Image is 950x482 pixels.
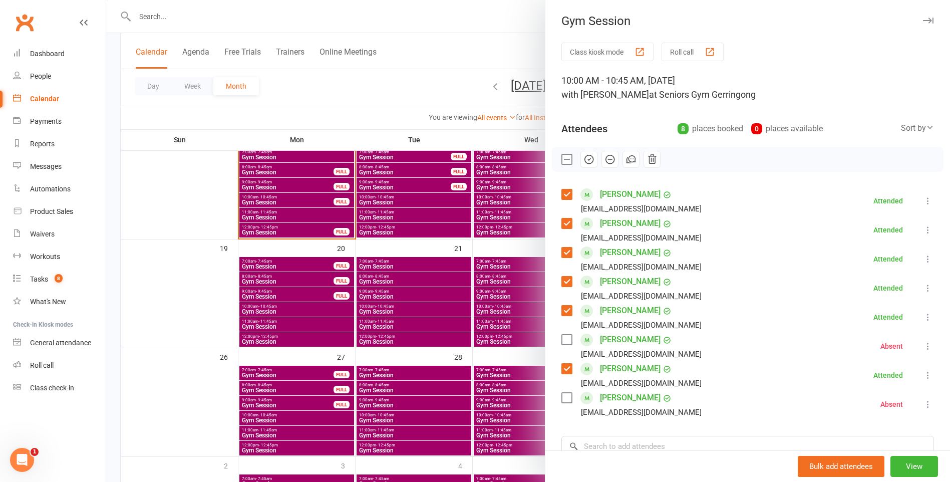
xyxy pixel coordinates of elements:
[13,200,106,223] a: Product Sales
[581,319,702,332] div: [EMAIL_ADDRESS][DOMAIN_NAME]
[13,223,106,246] a: Waivers
[890,456,938,477] button: View
[581,377,702,390] div: [EMAIL_ADDRESS][DOMAIN_NAME]
[13,246,106,268] a: Workouts
[13,65,106,88] a: People
[561,89,649,100] span: with [PERSON_NAME]
[798,456,884,477] button: Bulk add attendees
[561,74,934,102] div: 10:00 AM - 10:45 AM, [DATE]
[581,261,702,274] div: [EMAIL_ADDRESS][DOMAIN_NAME]
[678,123,689,134] div: 8
[13,110,106,133] a: Payments
[30,207,73,215] div: Product Sales
[600,186,661,202] a: [PERSON_NAME]
[873,285,903,292] div: Attended
[873,314,903,321] div: Attended
[30,95,59,103] div: Calendar
[880,401,903,408] div: Absent
[13,43,106,65] a: Dashboard
[30,253,60,261] div: Workouts
[649,89,756,100] span: at Seniors Gym Gerringong
[13,268,106,291] a: Tasks 8
[30,50,65,58] div: Dashboard
[13,332,106,354] a: General attendance kiosk mode
[873,226,903,233] div: Attended
[55,274,63,283] span: 8
[30,339,91,347] div: General attendance
[561,436,934,457] input: Search to add attendees
[13,155,106,178] a: Messages
[13,291,106,313] a: What's New
[30,275,48,283] div: Tasks
[662,43,724,61] button: Roll call
[30,140,55,148] div: Reports
[30,361,54,369] div: Roll call
[873,197,903,204] div: Attended
[30,230,55,238] div: Waivers
[561,122,607,136] div: Attendees
[561,43,654,61] button: Class kiosk mode
[600,361,661,377] a: [PERSON_NAME]
[600,390,661,406] a: [PERSON_NAME]
[581,406,702,419] div: [EMAIL_ADDRESS][DOMAIN_NAME]
[581,348,702,361] div: [EMAIL_ADDRESS][DOMAIN_NAME]
[30,298,66,306] div: What's New
[30,72,51,80] div: People
[581,290,702,303] div: [EMAIL_ADDRESS][DOMAIN_NAME]
[30,185,71,193] div: Automations
[600,245,661,261] a: [PERSON_NAME]
[581,231,702,245] div: [EMAIL_ADDRESS][DOMAIN_NAME]
[873,256,903,263] div: Attended
[600,332,661,348] a: [PERSON_NAME]
[751,122,823,136] div: places available
[678,122,743,136] div: places booked
[873,372,903,379] div: Attended
[13,178,106,200] a: Automations
[13,354,106,377] a: Roll call
[13,377,106,399] a: Class kiosk mode
[30,384,74,392] div: Class check-in
[30,162,62,170] div: Messages
[600,274,661,290] a: [PERSON_NAME]
[13,88,106,110] a: Calendar
[600,215,661,231] a: [PERSON_NAME]
[581,202,702,215] div: [EMAIL_ADDRESS][DOMAIN_NAME]
[901,122,934,135] div: Sort by
[545,14,950,28] div: Gym Session
[751,123,762,134] div: 0
[30,117,62,125] div: Payments
[10,448,34,472] iframe: Intercom live chat
[600,303,661,319] a: [PERSON_NAME]
[13,133,106,155] a: Reports
[12,10,37,35] a: Clubworx
[880,343,903,350] div: Absent
[31,448,39,456] span: 1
